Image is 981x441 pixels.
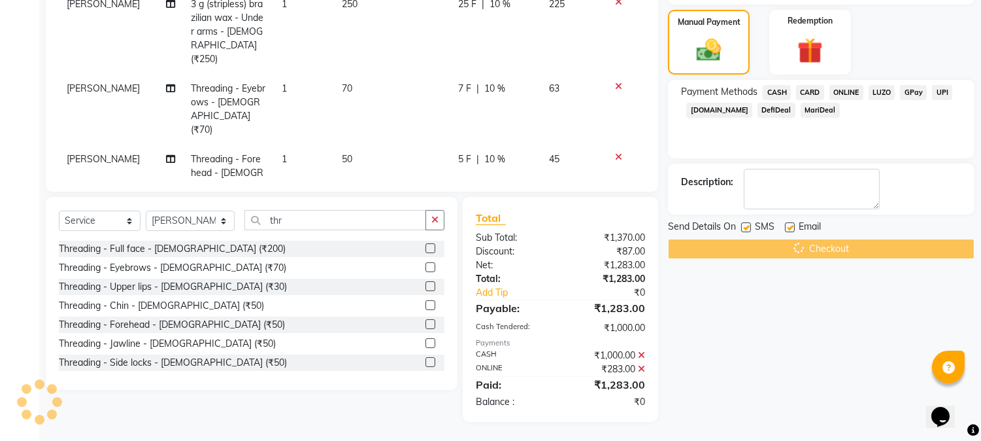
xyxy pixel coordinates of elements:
[576,286,656,300] div: ₹0
[561,395,656,409] div: ₹0
[476,338,645,349] div: Payments
[681,175,733,189] div: Description:
[342,82,352,94] span: 70
[67,82,140,94] span: [PERSON_NAME]
[484,152,505,166] span: 10 %
[801,103,840,118] span: MariDeal
[466,286,576,300] a: Add Tip
[466,245,561,258] div: Discount:
[59,242,286,256] div: Threading - Full face - [DEMOGRAPHIC_DATA] (₹200)
[561,349,656,362] div: ₹1,000.00
[829,85,863,100] span: ONLINE
[59,299,264,313] div: Threading - Chin - [DEMOGRAPHIC_DATA] (₹50)
[561,272,656,286] div: ₹1,283.00
[466,272,561,286] div: Total:
[67,153,140,165] span: [PERSON_NAME]
[561,377,656,393] div: ₹1,283.00
[476,82,479,96] span: |
[466,300,561,316] div: Payable:
[282,82,287,94] span: 1
[466,349,561,362] div: CASH
[681,85,757,99] span: Payment Methods
[561,245,656,258] div: ₹87.00
[561,321,656,335] div: ₹1,000.00
[561,231,656,245] div: ₹1,370.00
[476,211,506,225] span: Total
[458,152,471,166] span: 5 F
[561,300,656,316] div: ₹1,283.00
[689,36,728,64] img: _cash.svg
[900,85,927,100] span: GPay
[59,280,287,294] div: Threading - Upper lips - [DEMOGRAPHIC_DATA] (₹30)
[59,356,287,370] div: Threading - Side locks - [DEMOGRAPHIC_DATA] (₹50)
[932,85,952,100] span: UPI
[788,15,833,27] label: Redemption
[458,82,471,96] span: 7 F
[686,103,752,118] span: [DOMAIN_NAME]
[549,153,559,165] span: 45
[484,82,505,96] span: 10 %
[282,153,287,165] span: 1
[476,152,479,166] span: |
[668,220,736,236] span: Send Details On
[466,321,561,335] div: Cash Tendered:
[926,389,968,428] iframe: chat widget
[763,85,791,100] span: CASH
[757,103,795,118] span: DefiDeal
[549,82,559,94] span: 63
[466,231,561,245] div: Sub Total:
[678,16,740,28] label: Manual Payment
[191,82,265,135] span: Threading - Eyebrows - [DEMOGRAPHIC_DATA] (₹70)
[466,362,561,376] div: ONLINE
[561,258,656,272] div: ₹1,283.00
[191,153,263,206] span: Threading - Forehead - [DEMOGRAPHIC_DATA] (₹50)
[561,362,656,376] div: ₹283.00
[796,85,824,100] span: CARD
[244,210,426,230] input: Search or Scan
[790,35,831,67] img: _gift.svg
[755,220,774,236] span: SMS
[59,337,276,351] div: Threading - Jawline - [DEMOGRAPHIC_DATA] (₹50)
[799,220,821,236] span: Email
[466,377,561,393] div: Paid:
[869,85,895,100] span: LUZO
[59,261,286,275] div: Threading - Eyebrows - [DEMOGRAPHIC_DATA] (₹70)
[342,153,352,165] span: 50
[466,258,561,272] div: Net:
[466,395,561,409] div: Balance :
[59,318,285,332] div: Threading - Forehead - [DEMOGRAPHIC_DATA] (₹50)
